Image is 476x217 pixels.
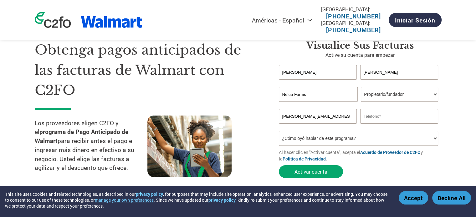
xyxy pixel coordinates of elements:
img: supply chain worker [147,116,232,177]
a: [PHONE_NUMBER] [326,26,381,34]
div: This site uses cookies and related technologies, as described in our , for purposes that may incl... [5,191,390,209]
img: Walmart [81,16,142,28]
div: [GEOGRAPHIC_DATA]: [321,6,386,12]
a: Política de Privacidad [283,156,326,162]
a: Acuerdo de Proveedor de C2FO [360,149,421,155]
button: Decline All [432,191,471,205]
div: [GEOGRAPHIC_DATA]: [321,20,386,26]
p: Al hacer clic en "Activar cuenta", acepta el y la . [279,149,442,162]
button: manage your own preferences [95,197,154,203]
div: Invalid company name or company name is too long [279,102,438,106]
img: c2fo logo [35,12,71,28]
select: Title/Role [361,87,438,102]
div: Invalid last name or last name is too long [360,80,438,84]
h3: Visualice sus facturas [279,40,442,51]
input: Nombre de su compañía* [279,87,358,102]
div: Inavlid Email Address [279,124,357,128]
a: Iniciar sesión [389,13,442,27]
h1: Obtenga pagos anticipados de las facturas de Walmart con C2FO [35,40,260,101]
a: privacy policy [136,191,163,197]
strong: programa de Pago Anticipado de Walmart [35,128,128,145]
input: Teléfono* [360,109,438,124]
p: Active su cuenta para empezar [279,51,442,59]
input: Nombre* [279,65,357,80]
button: Activar cuenta [279,165,343,178]
input: Invalid Email format [279,109,357,124]
a: [PHONE_NUMBER] [326,12,381,20]
p: Los proveedores eligen C2FO y el para recibir antes el pago e ingresar más dinero en efectivo a s... [35,119,147,173]
div: Invalid first name or first name is too long [279,80,357,84]
a: privacy policy [208,197,236,203]
input: Apellido* [360,65,438,80]
div: Inavlid Phone Number [360,124,438,128]
button: Accept [399,191,428,205]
